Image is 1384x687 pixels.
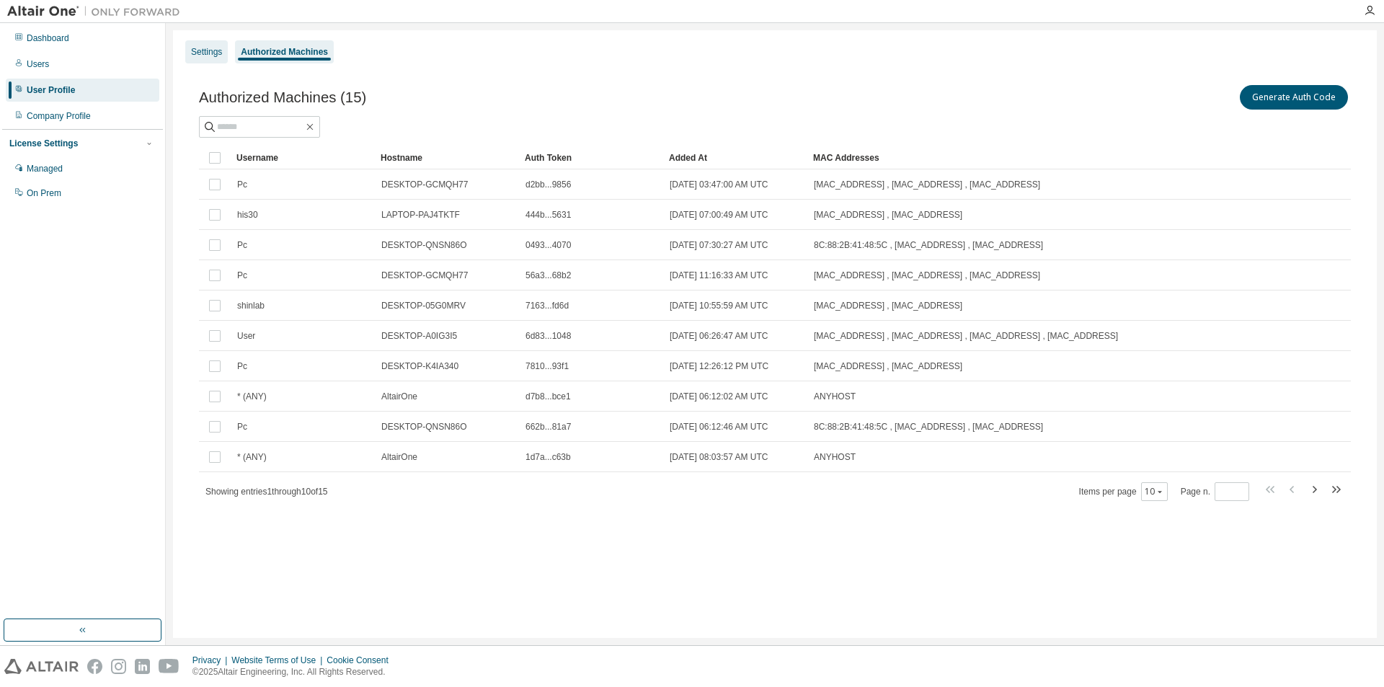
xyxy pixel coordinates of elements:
[814,391,856,402] span: ANYHOST
[525,146,657,169] div: Auth Token
[814,270,1040,281] span: [MAC_ADDRESS] , [MAC_ADDRESS] , [MAC_ADDRESS]
[27,163,63,174] div: Managed
[814,421,1043,433] span: 8C:88:2B:41:48:5C , [MAC_ADDRESS] , [MAC_ADDRESS]
[381,239,466,251] span: DESKTOP-QNSN86O
[1240,85,1348,110] button: Generate Auth Code
[381,451,417,463] span: AltairOne
[1145,486,1164,497] button: 10
[27,84,75,96] div: User Profile
[814,209,962,221] span: [MAC_ADDRESS] , [MAC_ADDRESS]
[525,421,571,433] span: 662b...81a7
[237,451,267,463] span: * (ANY)
[381,330,457,342] span: DESKTOP-A0IG3I5
[237,239,247,251] span: Pc
[670,300,768,311] span: [DATE] 10:55:59 AM UTC
[4,659,79,674] img: altair_logo.svg
[670,330,768,342] span: [DATE] 06:26:47 AM UTC
[525,270,571,281] span: 56a3...68b2
[237,391,267,402] span: * (ANY)
[27,110,91,122] div: Company Profile
[381,146,513,169] div: Hostname
[241,46,328,58] div: Authorized Machines
[670,209,768,221] span: [DATE] 07:00:49 AM UTC
[670,451,768,463] span: [DATE] 08:03:57 AM UTC
[237,330,255,342] span: User
[27,58,49,70] div: Users
[192,655,231,666] div: Privacy
[237,421,247,433] span: Pc
[237,300,265,311] span: shinlab
[381,421,466,433] span: DESKTOP-QNSN86O
[381,270,468,281] span: DESKTOP-GCMQH77
[670,421,768,433] span: [DATE] 06:12:46 AM UTC
[814,239,1043,251] span: 8C:88:2B:41:48:5C , [MAC_ADDRESS] , [MAC_ADDRESS]
[199,89,366,106] span: Authorized Machines (15)
[814,330,1118,342] span: [MAC_ADDRESS] , [MAC_ADDRESS] , [MAC_ADDRESS] , [MAC_ADDRESS]
[327,655,396,666] div: Cookie Consent
[192,666,397,678] p: © 2025 Altair Engineering, Inc. All Rights Reserved.
[135,659,150,674] img: linkedin.svg
[814,451,856,463] span: ANYHOST
[525,300,569,311] span: 7163...fd6d
[670,179,768,190] span: [DATE] 03:47:00 AM UTC
[381,179,468,190] span: DESKTOP-GCMQH77
[237,179,247,190] span: Pc
[813,146,1199,169] div: MAC Addresses
[7,4,187,19] img: Altair One
[231,655,327,666] div: Website Terms of Use
[381,300,466,311] span: DESKTOP-05G0MRV
[27,32,69,44] div: Dashboard
[525,451,571,463] span: 1d7a...c63b
[670,270,768,281] span: [DATE] 11:16:33 AM UTC
[27,187,61,199] div: On Prem
[381,360,458,372] span: DESKTOP-K4IA340
[87,659,102,674] img: facebook.svg
[670,239,768,251] span: [DATE] 07:30:27 AM UTC
[205,487,328,497] span: Showing entries 1 through 10 of 15
[237,270,247,281] span: Pc
[525,391,571,402] span: d7b8...bce1
[525,330,571,342] span: 6d83...1048
[525,209,571,221] span: 444b...5631
[1079,482,1168,501] span: Items per page
[670,391,768,402] span: [DATE] 06:12:02 AM UTC
[236,146,369,169] div: Username
[670,360,768,372] span: [DATE] 12:26:12 PM UTC
[111,659,126,674] img: instagram.svg
[237,209,258,221] span: his30
[191,46,222,58] div: Settings
[237,360,247,372] span: Pc
[381,391,417,402] span: AltairOne
[525,179,571,190] span: d2bb...9856
[159,659,179,674] img: youtube.svg
[814,179,1040,190] span: [MAC_ADDRESS] , [MAC_ADDRESS] , [MAC_ADDRESS]
[525,239,571,251] span: 0493...4070
[814,360,962,372] span: [MAC_ADDRESS] , [MAC_ADDRESS]
[381,209,460,221] span: LAPTOP-PAJ4TKTF
[814,300,962,311] span: [MAC_ADDRESS] , [MAC_ADDRESS]
[669,146,802,169] div: Added At
[9,138,78,149] div: License Settings
[1181,482,1249,501] span: Page n.
[525,360,569,372] span: 7810...93f1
